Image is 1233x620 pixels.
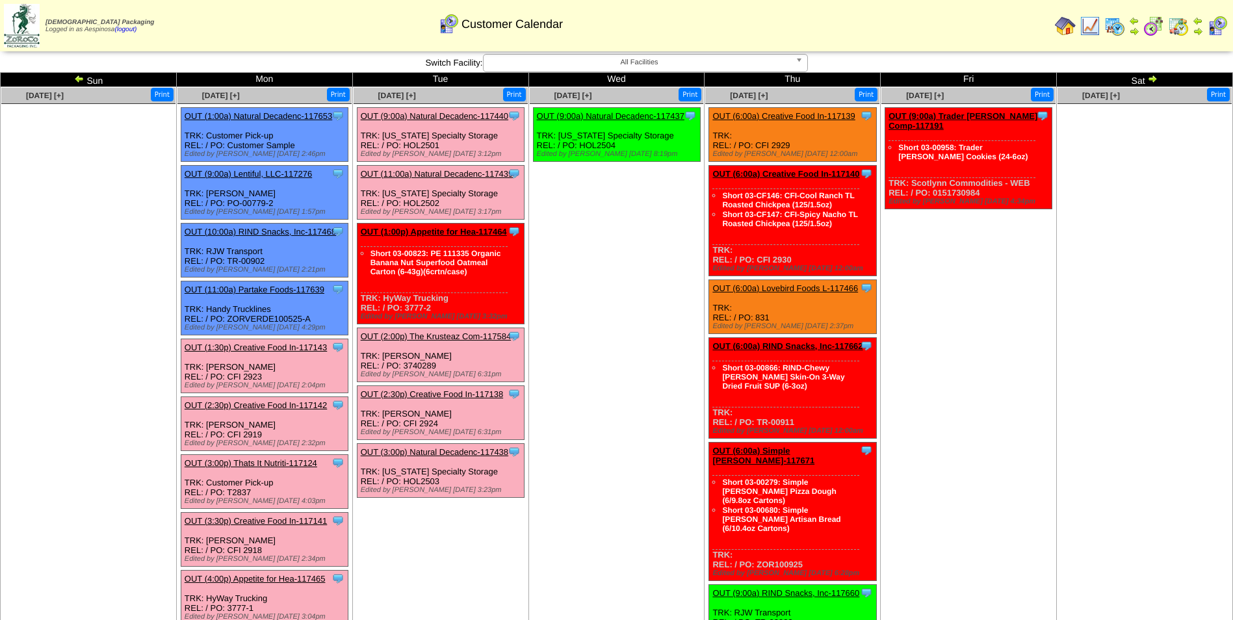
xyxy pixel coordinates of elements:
[176,73,352,87] td: Mon
[855,88,877,101] button: Print
[361,389,503,399] a: OUT (2:30p) Creative Food In-117138
[537,150,700,158] div: Edited by [PERSON_NAME] [DATE] 8:19pm
[357,166,524,220] div: TRK: [US_STATE] Specialty Storage REL: / PO: HOL2502
[1,73,177,87] td: Sun
[1193,16,1203,26] img: arrowleft.gif
[709,108,876,162] div: TRK: REL: / PO: CFI 2929
[331,398,344,411] img: Tooltip
[712,341,863,351] a: OUT (6:00a) RIND Snacks, Inc-117662
[370,249,501,276] a: Short 03-00823: PE 111335 Organic Banana Nut Superfood Oatmeal Carton (6-43g)(6crtn/case)
[357,224,524,324] div: TRK: HyWay Trucking REL: / PO: 3777-2
[331,283,344,296] img: Tooltip
[361,111,508,121] a: OUT (9:00a) Natural Decadenc-117440
[331,341,344,354] img: Tooltip
[185,400,327,410] a: OUT (2:30p) Creative Food In-117142
[709,338,876,439] div: TRK: REL: / PO: TR-00911
[357,386,524,440] div: TRK: [PERSON_NAME] REL: / PO: CFI 2924
[331,167,344,180] img: Tooltip
[185,555,348,563] div: Edited by [PERSON_NAME] [DATE] 2:34pm
[1129,16,1139,26] img: arrowleft.gif
[461,18,563,31] span: Customer Calendar
[709,280,876,334] div: TRK: REL: / PO: 831
[181,455,348,509] div: TRK: Customer Pick-up REL: / PO: T2837
[722,191,854,209] a: Short 03-CF146: CFI-Cool Ranch TL Roasted Chickpea (125/1.5oz)
[712,446,814,465] a: OUT (6:00a) Simple [PERSON_NAME]-117671
[181,397,348,451] div: TRK: [PERSON_NAME] REL: / PO: CFI 2919
[331,572,344,585] img: Tooltip
[361,331,511,341] a: OUT (2:00p) The Krusteaz Com-117584
[185,381,348,389] div: Edited by [PERSON_NAME] [DATE] 2:04pm
[181,166,348,220] div: TRK: [PERSON_NAME] REL: / PO: PO-00779-2
[860,339,873,352] img: Tooltip
[712,588,859,598] a: OUT (9:00a) RIND Snacks, Inc-117660
[712,283,858,293] a: OUT (6:00a) Lovebird Foods L-117466
[1207,16,1228,36] img: calendarcustomer.gif
[185,111,332,121] a: OUT (1:00a) Natural Decadenc-117653
[185,516,327,526] a: OUT (3:30p) Creative Food In-117141
[114,26,136,33] a: (logout)
[554,91,591,100] span: [DATE] [+]
[722,210,857,228] a: Short 03-CF147: CFI-Spicy Nacho TL Roasted Chickpea (125/1.5oz)
[1143,16,1164,36] img: calendarblend.gif
[185,285,324,294] a: OUT (11:00a) Partake Foods-117639
[202,91,240,100] a: [DATE] [+]
[528,73,705,87] td: Wed
[1193,26,1203,36] img: arrowright.gif
[357,444,524,498] div: TRK: [US_STATE] Specialty Storage REL: / PO: HOL2503
[684,109,697,122] img: Tooltip
[860,586,873,599] img: Tooltip
[185,497,348,505] div: Edited by [PERSON_NAME] [DATE] 4:03pm
[331,109,344,122] img: Tooltip
[712,150,876,158] div: Edited by [PERSON_NAME] [DATE] 12:00am
[898,143,1028,161] a: Short 03-00958: Trader [PERSON_NAME] Cookies (24-6oz)
[181,224,348,278] div: TRK: RJW Transport REL: / PO: TR-00902
[185,150,348,158] div: Edited by [PERSON_NAME] [DATE] 2:46pm
[679,88,701,101] button: Print
[709,443,876,581] div: TRK: REL: / PO: ZOR100925
[4,4,40,47] img: zoroco-logo-small.webp
[1147,73,1158,84] img: arrowright.gif
[705,73,881,87] td: Thu
[881,73,1057,87] td: Fri
[327,88,350,101] button: Print
[722,478,836,505] a: Short 03-00279: Simple [PERSON_NAME] Pizza Dough (6/9.8oz Cartons)
[712,427,876,435] div: Edited by [PERSON_NAME] [DATE] 12:00am
[357,328,524,382] div: TRK: [PERSON_NAME] REL: / PO: 3740289
[361,447,508,457] a: OUT (3:00p) Natural Decadenc-117438
[181,339,348,393] div: TRK: [PERSON_NAME] REL: / PO: CFI 2923
[1168,16,1189,36] img: calendarinout.gif
[860,444,873,457] img: Tooltip
[1055,16,1076,36] img: home.gif
[508,329,521,342] img: Tooltip
[906,91,944,100] a: [DATE] [+]
[1057,73,1233,87] td: Sat
[361,313,524,320] div: Edited by [PERSON_NAME] [DATE] 3:32pm
[508,387,521,400] img: Tooltip
[181,281,348,335] div: TRK: Handy Trucklines REL: / PO: ZORVERDE100525-A
[438,14,459,34] img: calendarcustomer.gif
[185,342,327,352] a: OUT (1:30p) Creative Food In-117143
[1129,26,1139,36] img: arrowright.gif
[503,88,526,101] button: Print
[185,574,326,584] a: OUT (4:00p) Appetite for Hea-117465
[860,167,873,180] img: Tooltip
[357,108,524,162] div: TRK: [US_STATE] Specialty Storage REL: / PO: HOL2501
[1082,91,1120,100] span: [DATE] [+]
[533,108,700,162] div: TRK: [US_STATE] Specialty Storage REL: / PO: HOL2504
[185,324,348,331] div: Edited by [PERSON_NAME] [DATE] 4:29pm
[185,227,336,237] a: OUT (10:00a) RIND Snacks, Inc-117468
[722,363,844,391] a: Short 03-00866: RIND-Chewy [PERSON_NAME] Skin-On 3-Way Dried Fruit SUP (6-3oz)
[1080,16,1100,36] img: line_graph.gif
[352,73,528,87] td: Tue
[537,111,684,121] a: OUT (9:00a) Natural Decadenc-117437
[361,227,507,237] a: OUT (1:00p) Appetite for Hea-117464
[151,88,174,101] button: Print
[1031,88,1054,101] button: Print
[712,322,876,330] div: Edited by [PERSON_NAME] [DATE] 2:37pm
[885,108,1052,209] div: TRK: Scotlynn Commodities - WEB REL: / PO: 0151730984
[361,150,524,158] div: Edited by [PERSON_NAME] [DATE] 3:12pm
[74,73,84,84] img: arrowleft.gif
[185,439,348,447] div: Edited by [PERSON_NAME] [DATE] 2:32pm
[26,91,64,100] span: [DATE] [+]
